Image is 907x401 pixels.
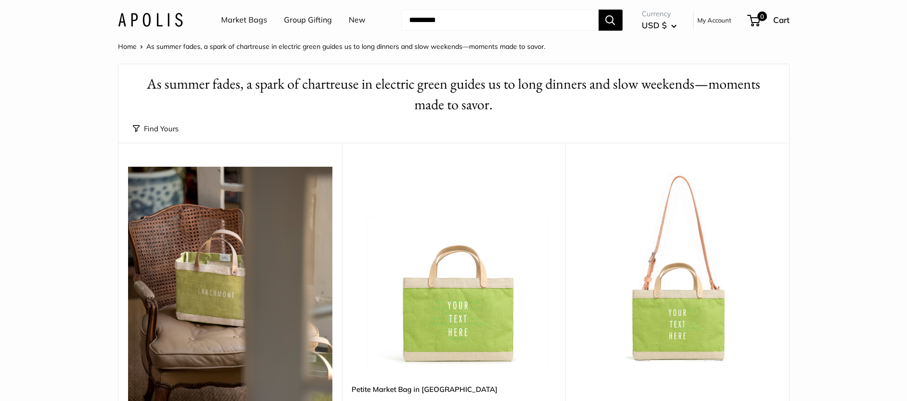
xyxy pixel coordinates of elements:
span: As summer fades, a spark of chartreuse in electric green guides us to long dinners and slow weeke... [146,42,545,51]
input: Search... [401,10,599,31]
nav: Breadcrumb [118,40,545,53]
a: Home [118,42,137,51]
img: Petite Market Bag in Chartreuse with Strap [575,167,779,371]
img: Petite Market Bag in Chartreuse [352,167,556,371]
a: New [349,13,365,27]
a: Group Gifting [284,13,332,27]
button: USD $ [642,18,677,33]
span: 0 [757,11,766,21]
span: Cart [773,15,789,25]
button: Find Yours [133,122,178,136]
a: 0 Cart [748,12,789,28]
a: Petite Market Bag in ChartreusePetite Market Bag in Chartreuse [352,167,556,371]
span: USD $ [642,20,667,30]
a: Petite Market Bag in [GEOGRAPHIC_DATA] [352,384,556,395]
img: Apolis [118,13,183,27]
h1: As summer fades, a spark of chartreuse in electric green guides us to long dinners and slow weeke... [133,74,775,115]
a: My Account [697,14,731,26]
button: Search [599,10,623,31]
a: Petite Market Bag in Chartreuse with StrapPetite Market Bag in Chartreuse with Strap [575,167,779,371]
span: Currency [642,7,677,21]
a: Market Bags [221,13,267,27]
